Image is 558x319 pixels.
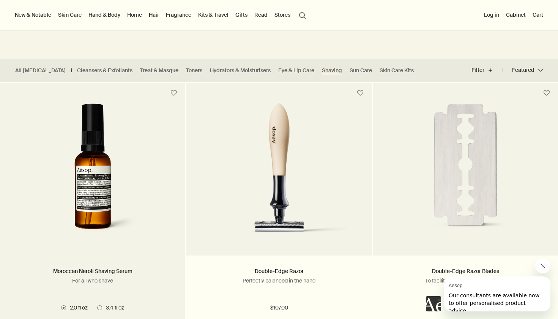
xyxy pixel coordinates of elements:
[11,277,174,284] p: For all who shave
[210,67,271,74] a: Hydrators & Moisturisers
[504,10,527,20] a: Cabinet
[253,10,269,20] a: Read
[322,67,342,74] a: Shaving
[482,10,501,20] button: Log in
[385,103,545,244] img: Double-Edge Razor Blades
[531,10,545,20] button: Cart
[87,10,122,20] a: Hand & Body
[21,103,165,244] img: Moroccan Neroli Shaving Serum with pump
[53,268,132,275] a: Moroccan Neroli Shaving Serum
[5,16,95,37] span: Our consultants are available now to offer personalised product advice.
[186,103,372,256] a: Double-Edge Razor
[186,67,202,74] a: Toners
[426,258,550,311] div: Aesop says "Our consultants are available now to offer personalised product advice.". Open messag...
[296,8,309,22] button: Open search
[255,268,304,275] a: Double-Edge Razor
[102,304,124,311] span: 3.4 fl oz
[535,258,550,273] iframe: Close message from Aesop
[57,10,83,20] a: Skin Care
[164,10,193,20] a: Fragrance
[380,67,414,74] a: Skin Care Kits
[384,277,547,284] p: To facilitate an immaculate shave
[167,86,181,100] button: Save to cabinet
[503,61,543,79] button: Featured
[426,296,441,311] iframe: no content
[273,10,292,20] button: Stores
[210,103,348,244] img: Double-Edge Razor
[540,86,553,100] button: Save to cabinet
[66,304,88,311] span: 2.0 fl oz
[77,67,132,74] a: Cleansers & Exfoliants
[15,67,66,74] a: All [MEDICAL_DATA]
[350,67,372,74] a: Sun Care
[198,277,360,284] p: Perfectly balanced in the hand
[234,10,249,20] a: Gifts
[278,67,314,74] a: Eye & Lip Care
[13,10,53,20] button: New & Notable
[471,61,503,79] button: Filter
[140,67,178,74] a: Treat & Masque
[270,303,288,313] span: $107.00
[126,10,143,20] a: Home
[353,86,367,100] button: Save to cabinet
[147,10,161,20] a: Hair
[444,276,550,311] iframe: Message from Aesop
[373,103,558,256] a: Double-Edge Razor Blades
[197,10,230,20] a: Kits & Travel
